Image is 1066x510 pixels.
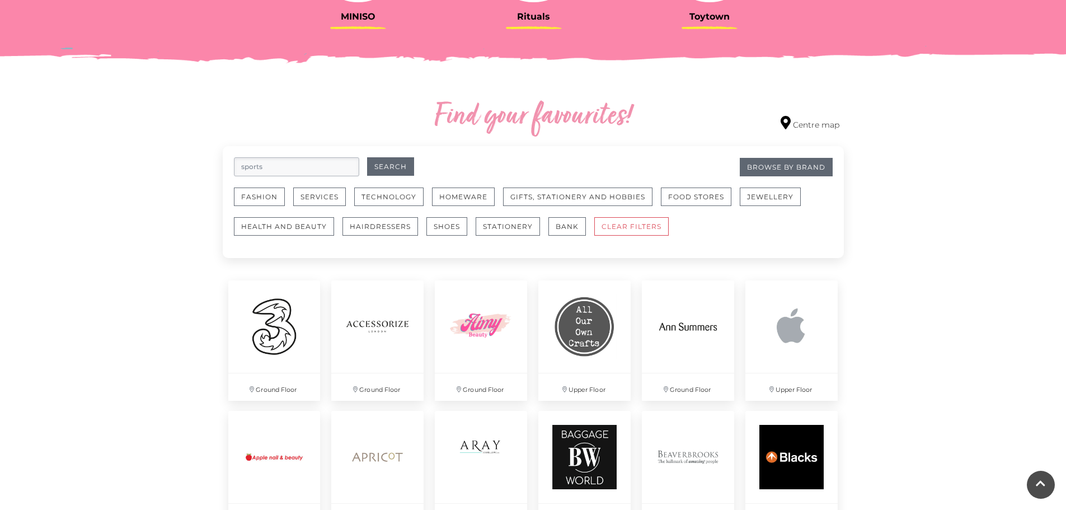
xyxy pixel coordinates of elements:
[234,157,359,176] input: Search for retailers
[454,11,613,22] h3: Rituals
[476,217,540,236] button: Stationery
[642,373,734,401] p: Ground Floor
[234,217,342,247] a: Health and Beauty
[740,158,833,176] a: Browse By Brand
[548,217,594,247] a: Bank
[630,11,789,22] h3: Toytown
[354,188,424,206] button: Technology
[661,188,740,217] a: Food Stores
[223,275,326,406] a: Ground Floor
[594,217,669,236] button: CLEAR FILTERS
[661,188,731,206] button: Food Stores
[740,188,801,206] button: Jewellery
[426,217,476,247] a: Shoes
[745,373,838,401] p: Upper Floor
[329,99,738,135] h2: Find your favourites!
[432,188,495,206] button: Homeware
[533,275,636,406] a: Upper Floor
[476,217,548,247] a: Stationery
[636,275,740,406] a: Ground Floor
[367,157,414,176] button: Search
[740,188,809,217] a: Jewellery
[342,217,418,236] button: Hairdressers
[228,373,321,401] p: Ground Floor
[279,11,438,22] h3: MINISO
[503,188,661,217] a: Gifts, Stationery and Hobbies
[426,217,467,236] button: Shoes
[234,188,293,217] a: Fashion
[326,275,429,406] a: Ground Floor
[293,188,346,206] button: Services
[234,217,334,236] button: Health and Beauty
[293,188,354,217] a: Services
[432,188,503,217] a: Homeware
[538,373,631,401] p: Upper Floor
[781,116,839,131] a: Centre map
[503,188,652,206] button: Gifts, Stationery and Hobbies
[354,188,432,217] a: Technology
[331,373,424,401] p: Ground Floor
[548,217,586,236] button: Bank
[234,188,285,206] button: Fashion
[740,275,843,406] a: Upper Floor
[435,373,527,401] p: Ground Floor
[342,217,426,247] a: Hairdressers
[594,217,677,247] a: CLEAR FILTERS
[429,275,533,406] a: Ground Floor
